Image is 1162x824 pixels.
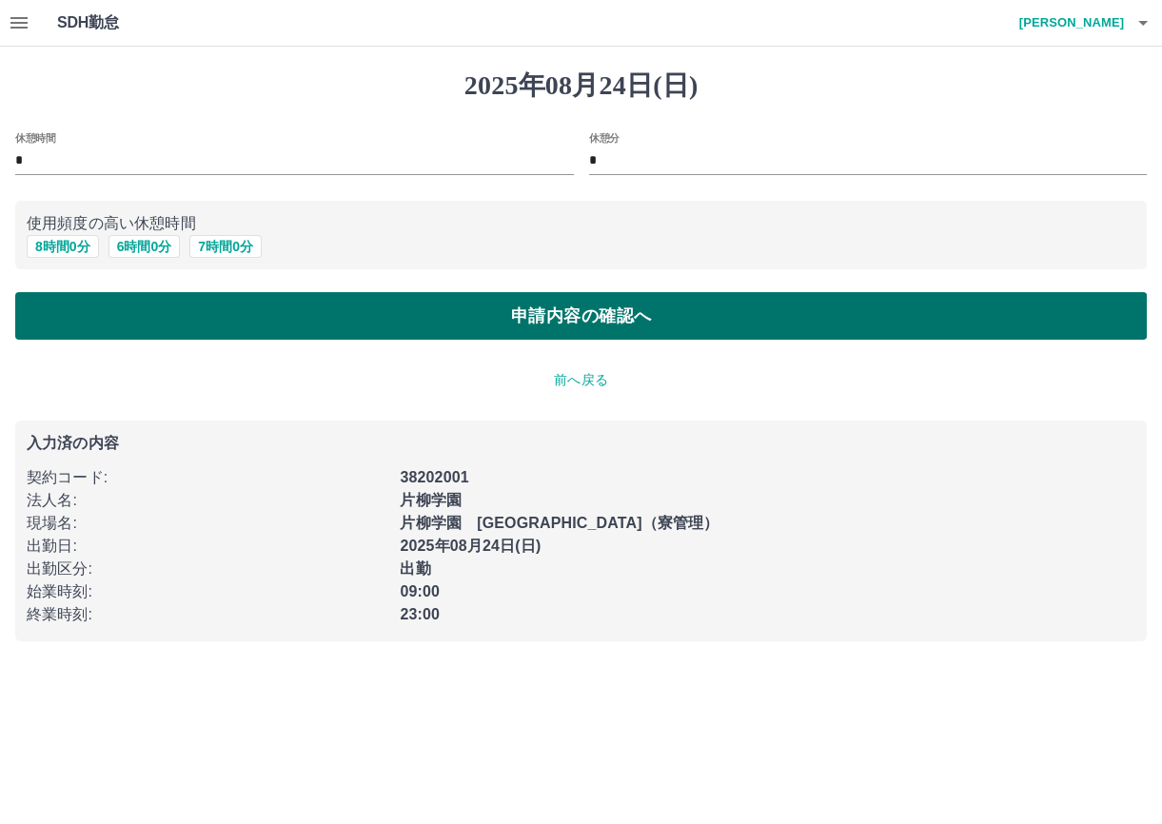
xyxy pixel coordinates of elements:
[15,69,1147,102] h1: 2025年08月24日(日)
[27,466,388,489] p: 契約コード :
[589,130,620,145] label: 休憩分
[189,235,262,258] button: 7時間0分
[400,538,541,554] b: 2025年08月24日(日)
[400,583,440,599] b: 09:00
[27,235,99,258] button: 8時間0分
[400,606,440,622] b: 23:00
[27,603,388,626] p: 終業時刻 :
[27,580,388,603] p: 始業時刻 :
[27,212,1135,235] p: 使用頻度の高い休憩時間
[27,512,388,535] p: 現場名 :
[27,558,388,580] p: 出勤区分 :
[400,469,468,485] b: 38202001
[400,492,462,508] b: 片柳学園
[27,436,1135,451] p: 入力済の内容
[15,292,1147,340] button: 申請内容の確認へ
[27,535,388,558] p: 出勤日 :
[27,489,388,512] p: 法人名 :
[400,560,430,577] b: 出勤
[108,235,181,258] button: 6時間0分
[15,370,1147,390] p: 前へ戻る
[15,130,55,145] label: 休憩時間
[400,515,719,531] b: 片柳学園 [GEOGRAPHIC_DATA]（寮管理）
